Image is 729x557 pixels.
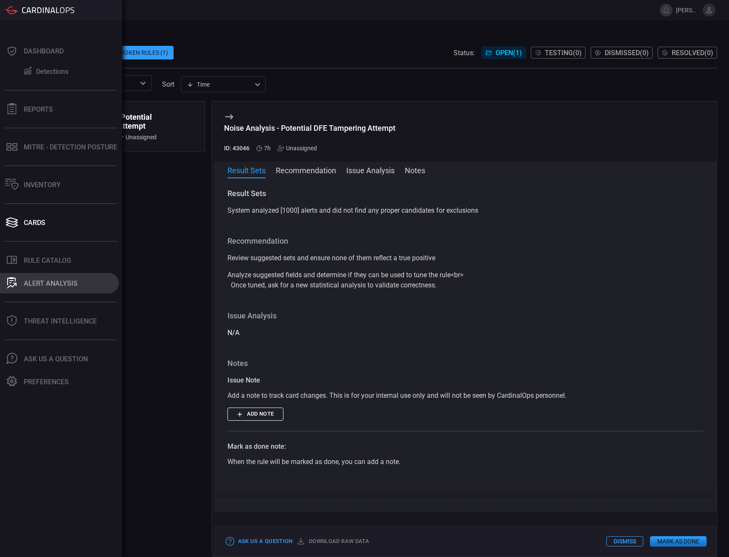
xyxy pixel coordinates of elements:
[111,46,174,59] div: Broken Rules (1)
[227,311,704,321] h3: Issue Analysis
[591,47,653,59] button: Dismissed(0)
[187,80,252,89] div: Time
[137,77,149,89] button: Open
[162,80,174,88] label: sort
[24,355,88,363] div: Ask Us A Question
[227,408,283,421] button: Add note
[227,375,704,385] div: Issue Note
[227,271,463,289] code: Analyze suggested fields and determine if they can be used to tune the rule<br> Once tuned, ask f...
[650,536,707,546] button: Mark as Done
[496,49,522,57] span: Open ( 1 )
[24,181,61,189] div: Inventory
[672,49,713,57] span: Resolved ( 0 )
[24,143,117,151] div: MITRE - Detection Posture
[346,165,395,175] button: Issue Analysis
[227,391,704,401] div: Add a note to track card changes. This is for your internal use only and will not be seen by Card...
[227,206,478,214] span: System analyzed [1000] alerts and did not find any proper candidates for exclusions
[227,442,704,452] div: Mark as done note:
[24,47,64,55] div: Dashboard
[531,47,586,59] button: Testing(0)
[276,165,336,175] button: Recommendation
[224,145,250,152] h5: ID: 43046
[227,165,266,175] button: Result Sets
[117,134,157,141] div: Unassigned
[227,358,704,369] h3: Notes
[24,256,71,264] div: Rule Catalog
[264,145,271,152] span: Aug 20, 2025 10:36 AM
[224,535,295,548] button: Ask Us a Question
[227,188,704,199] h3: Result Sets
[227,457,704,467] div: When the rule will be marked as done, you can add a note.
[227,253,704,263] p: Review suggested sets and ensure none of them reflect a true positive
[295,535,371,548] button: Download raw data
[24,279,78,287] div: ALERT ANALYSIS
[605,49,649,57] span: Dismissed ( 0 )
[606,536,643,546] button: Dismiss
[24,378,69,386] div: Preferences
[24,317,97,325] div: Threat Intelligence
[227,236,704,246] h3: Recommendation
[227,311,704,338] div: N/A
[545,49,582,57] span: Testing ( 0 )
[278,145,317,152] div: Unassigned
[24,219,45,227] div: Cards
[454,49,475,57] span: Status:
[224,124,395,132] div: Noise Analysis - Potential DFE Tampering Attempt
[405,165,425,175] button: Notes
[24,105,53,113] div: Reports
[658,47,717,59] button: Resolved(0)
[482,47,526,59] button: Open(1)
[36,68,68,76] div: Detections
[676,7,699,14] span: [PERSON_NAME].[PERSON_NAME]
